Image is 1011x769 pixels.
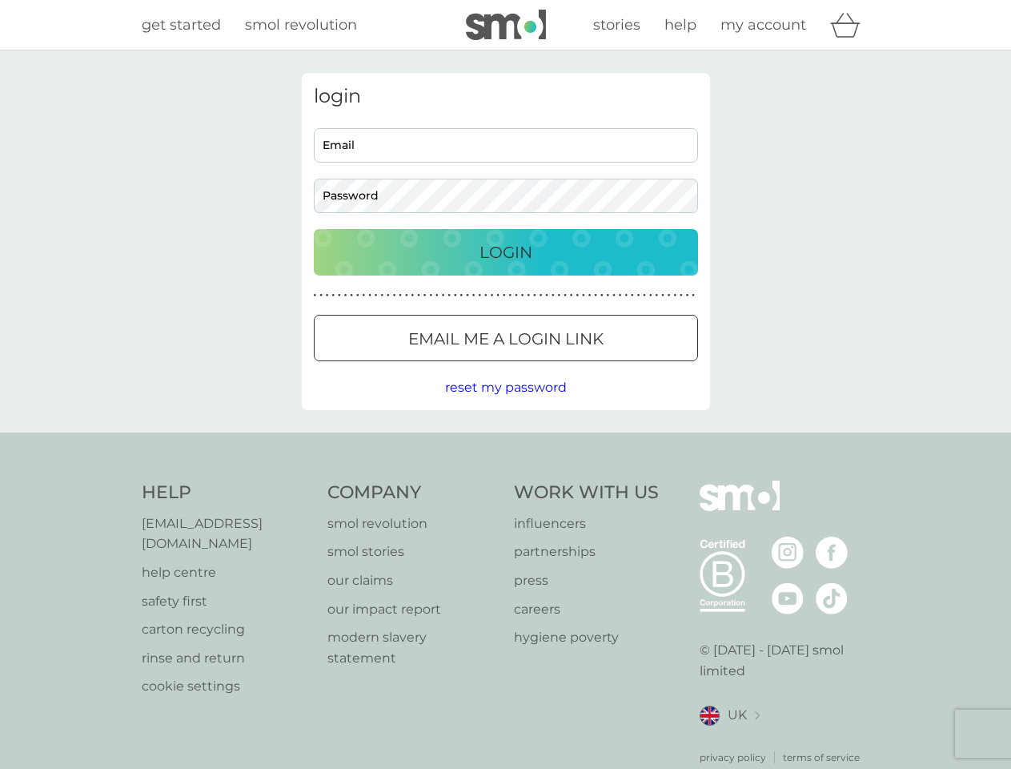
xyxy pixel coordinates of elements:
[327,599,498,620] a: our impact report
[503,292,506,300] p: ●
[479,240,532,265] p: Login
[331,292,335,300] p: ●
[445,380,567,395] span: reset my password
[245,14,357,37] a: smol revolution
[533,292,536,300] p: ●
[624,292,628,300] p: ●
[496,292,499,300] p: ●
[661,292,664,300] p: ●
[673,292,676,300] p: ●
[408,326,604,352] p: Email me a login link
[466,292,469,300] p: ●
[692,292,695,300] p: ●
[429,292,432,300] p: ●
[593,16,640,34] span: stories
[314,85,698,108] h3: login
[631,292,634,300] p: ●
[594,292,597,300] p: ●
[142,562,312,583] a: help centre
[142,513,312,554] p: [EMAIL_ADDRESS][DOMAIN_NAME]
[472,292,475,300] p: ●
[327,627,498,668] a: modern slavery statement
[515,292,518,300] p: ●
[720,16,806,34] span: my account
[142,648,312,669] a: rinse and return
[405,292,408,300] p: ●
[514,481,659,505] h4: Work With Us
[491,292,494,300] p: ●
[514,542,659,562] a: partnerships
[484,292,487,300] p: ●
[755,711,760,720] img: select a new location
[350,292,353,300] p: ●
[447,292,451,300] p: ●
[142,481,312,505] h4: Help
[344,292,347,300] p: ●
[417,292,420,300] p: ●
[540,292,543,300] p: ●
[527,292,530,300] p: ●
[319,292,323,300] p: ●
[558,292,561,300] p: ●
[772,582,804,614] img: visit the smol Youtube page
[643,292,646,300] p: ●
[570,292,573,300] p: ●
[245,16,357,34] span: smol revolution
[454,292,457,300] p: ●
[327,481,498,505] h4: Company
[700,750,766,765] a: privacy policy
[368,292,371,300] p: ●
[399,292,402,300] p: ●
[338,292,341,300] p: ●
[327,513,498,534] a: smol revolution
[588,292,592,300] p: ●
[720,14,806,37] a: my account
[664,14,696,37] a: help
[509,292,512,300] p: ●
[816,537,848,569] img: visit the smol Facebook page
[356,292,359,300] p: ●
[142,619,312,640] a: carton recycling
[142,676,312,697] p: cookie settings
[142,14,221,37] a: get started
[700,640,870,681] p: © [DATE] - [DATE] smol limited
[664,16,696,34] span: help
[600,292,604,300] p: ●
[327,542,498,562] a: smol stories
[830,9,870,41] div: basket
[545,292,548,300] p: ●
[700,706,720,726] img: UK flag
[619,292,622,300] p: ●
[314,229,698,276] button: Login
[327,570,498,591] a: our claims
[637,292,640,300] p: ●
[478,292,481,300] p: ●
[700,481,780,535] img: smol
[514,627,659,648] p: hygiene poverty
[728,705,747,726] span: UK
[668,292,671,300] p: ●
[514,513,659,534] a: influencers
[375,292,378,300] p: ●
[552,292,555,300] p: ●
[783,750,860,765] a: terms of service
[680,292,683,300] p: ●
[142,591,312,612] p: safety first
[363,292,366,300] p: ●
[649,292,652,300] p: ●
[445,377,567,398] button: reset my password
[393,292,396,300] p: ●
[816,582,848,614] img: visit the smol Tiktok page
[607,292,610,300] p: ●
[656,292,659,300] p: ●
[576,292,579,300] p: ●
[142,16,221,34] span: get started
